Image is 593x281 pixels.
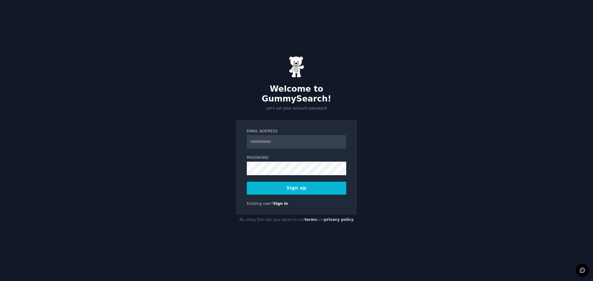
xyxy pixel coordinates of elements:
[247,155,346,161] label: Password
[305,217,317,222] a: terms
[273,201,288,206] a: Sign in
[324,217,354,222] a: privacy policy
[236,215,357,225] div: By using this site you agree to our and
[247,129,346,134] label: Email Address
[289,56,304,78] img: Gummy Bear
[247,201,273,206] span: Existing user?
[236,106,357,111] p: Let's set your account password
[247,182,346,195] button: Sign up
[236,84,357,104] h2: Welcome to GummySearch!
